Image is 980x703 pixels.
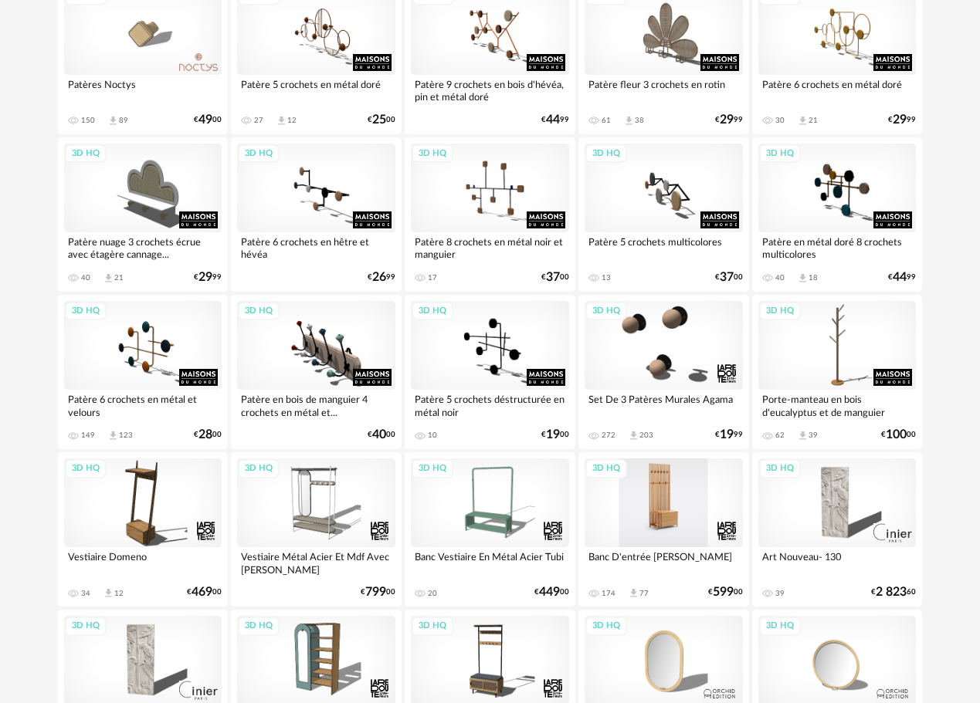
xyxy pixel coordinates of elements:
div: € 00 [187,587,222,597]
span: Download icon [797,430,809,441]
span: 37 [546,272,560,282]
div: 123 [119,431,133,440]
span: 449 [539,587,560,597]
div: Patère 6 crochets en métal doré [758,75,917,106]
span: 40 [372,430,386,440]
span: 29 [893,115,907,125]
div: 34 [81,589,90,598]
div: 3D HQ [238,144,280,164]
div: 38 [635,116,644,125]
div: Patère en bois de manguier 4 crochets en métal et... [237,390,395,421]
a: 3D HQ Patère 8 crochets en métal noir et manguier 17 €3700 [405,137,575,292]
a: 3D HQ Art Nouveau- 130 39 €2 82360 [752,452,923,607]
span: Download icon [107,115,119,127]
div: 3D HQ [759,459,801,478]
span: Download icon [628,587,639,599]
div: 40 [775,273,785,282]
span: Download icon [103,587,114,599]
div: 3D HQ [585,617,627,636]
div: 30 [775,116,785,125]
div: 13 [602,273,611,282]
div: € 00 [708,587,743,597]
div: 77 [639,589,649,598]
div: Patère 5 crochets en métal doré [237,75,395,106]
span: 599 [713,587,734,597]
div: € 99 [888,272,916,282]
div: Banc Vestiaire En Métal Acier Tubi [411,547,569,578]
div: € 00 [881,430,916,440]
div: 3D HQ [585,302,627,321]
span: 26 [372,272,386,282]
div: € 00 [534,587,569,597]
div: € 00 [541,272,569,282]
span: Download icon [276,115,287,127]
div: € 60 [871,587,916,597]
div: 149 [81,431,95,440]
div: 27 [254,116,263,125]
div: Patère en métal doré 8 crochets multicolores [758,232,917,263]
div: € 99 [715,430,743,440]
div: 17 [428,273,437,282]
div: 3D HQ [412,144,453,164]
span: 19 [720,430,734,440]
div: 89 [119,116,128,125]
div: 3D HQ [238,617,280,636]
div: 3D HQ [65,144,107,164]
a: 3D HQ Patère en bois de manguier 4 crochets en métal et... €4000 [231,295,402,449]
div: 3D HQ [759,302,801,321]
div: 3D HQ [585,459,627,478]
div: 203 [639,431,653,440]
span: 29 [720,115,734,125]
a: 3D HQ Banc Vestiaire En Métal Acier Tubi 20 €44900 [405,452,575,607]
a: 3D HQ Porte-manteau en bois d'eucalyptus et de manguier 62 Download icon 39 €10000 [752,295,923,449]
div: Art Nouveau- 130 [758,547,917,578]
div: 3D HQ [412,459,453,478]
div: 40 [81,273,90,282]
div: Patère 8 crochets en métal noir et manguier [411,232,569,263]
a: 3D HQ Patère 5 crochets déstructurée en métal noir 10 €1900 [405,295,575,449]
div: € 00 [368,430,395,440]
div: Patère 5 crochets multicolores [585,232,743,263]
span: Download icon [103,272,114,284]
div: Patère 9 crochets en bois d'hévéa, pin et métal doré [411,75,569,106]
div: 21 [809,116,818,125]
span: 37 [720,272,734,282]
div: Patère 6 crochets en métal et velours [64,390,222,421]
div: € 00 [368,115,395,125]
div: 20 [428,589,437,598]
div: 3D HQ [759,144,801,164]
a: 3D HQ Vestiaire Domeno 34 Download icon 12 €46900 [58,452,229,607]
span: 799 [365,587,386,597]
a: 3D HQ Patère en métal doré 8 crochets multicolores 40 Download icon 18 €4499 [752,137,923,292]
span: Download icon [107,430,119,441]
a: 3D HQ Set De 3 Patères Murales Agama 272 Download icon 203 €1999 [578,295,749,449]
span: 25 [372,115,386,125]
span: Download icon [797,272,809,284]
div: € 99 [888,115,916,125]
span: 100 [886,430,907,440]
a: 3D HQ Patère 6 crochets en hêtre et hévéa €2699 [231,137,402,292]
div: 174 [602,589,615,598]
div: Patère 6 crochets en hêtre et hévéa [237,232,395,263]
span: 19 [546,430,560,440]
div: Porte-manteau en bois d'eucalyptus et de manguier [758,390,917,421]
div: 150 [81,116,95,125]
a: 3D HQ Patère 5 crochets multicolores 13 €3700 [578,137,749,292]
div: Patères Noctys [64,75,222,106]
span: 28 [198,430,212,440]
div: 3D HQ [65,302,107,321]
div: € 00 [361,587,395,597]
span: Download icon [623,115,635,127]
div: 39 [775,589,785,598]
span: 44 [546,115,560,125]
div: 3D HQ [238,302,280,321]
div: 272 [602,431,615,440]
div: € 00 [541,430,569,440]
div: 61 [602,116,611,125]
span: Download icon [797,115,809,127]
div: 3D HQ [238,459,280,478]
span: 469 [192,587,212,597]
div: 10 [428,431,437,440]
div: 3D HQ [585,144,627,164]
div: 3D HQ [412,302,453,321]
